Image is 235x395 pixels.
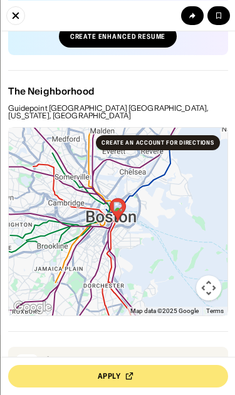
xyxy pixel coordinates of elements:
[43,356,220,367] div: Guidepoint
[11,299,53,315] a: Open this area in Google Maps (opens a new window)
[6,6,24,24] button: Close
[97,372,121,380] div: Apply
[8,105,227,120] div: Guidepoint [GEOGRAPHIC_DATA] [GEOGRAPHIC_DATA], [US_STATE], [GEOGRAPHIC_DATA]
[8,86,227,97] div: The Neighborhood
[11,299,53,315] img: Google
[102,140,214,146] div: Create an account for directions
[70,33,165,40] div: Create Enhanced Resume
[196,275,221,300] button: Map camera controls
[130,307,198,314] span: Map data ©2025 Google
[15,354,38,377] img: Guidepoint logo
[206,307,223,314] a: Terms (opens in new tab)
